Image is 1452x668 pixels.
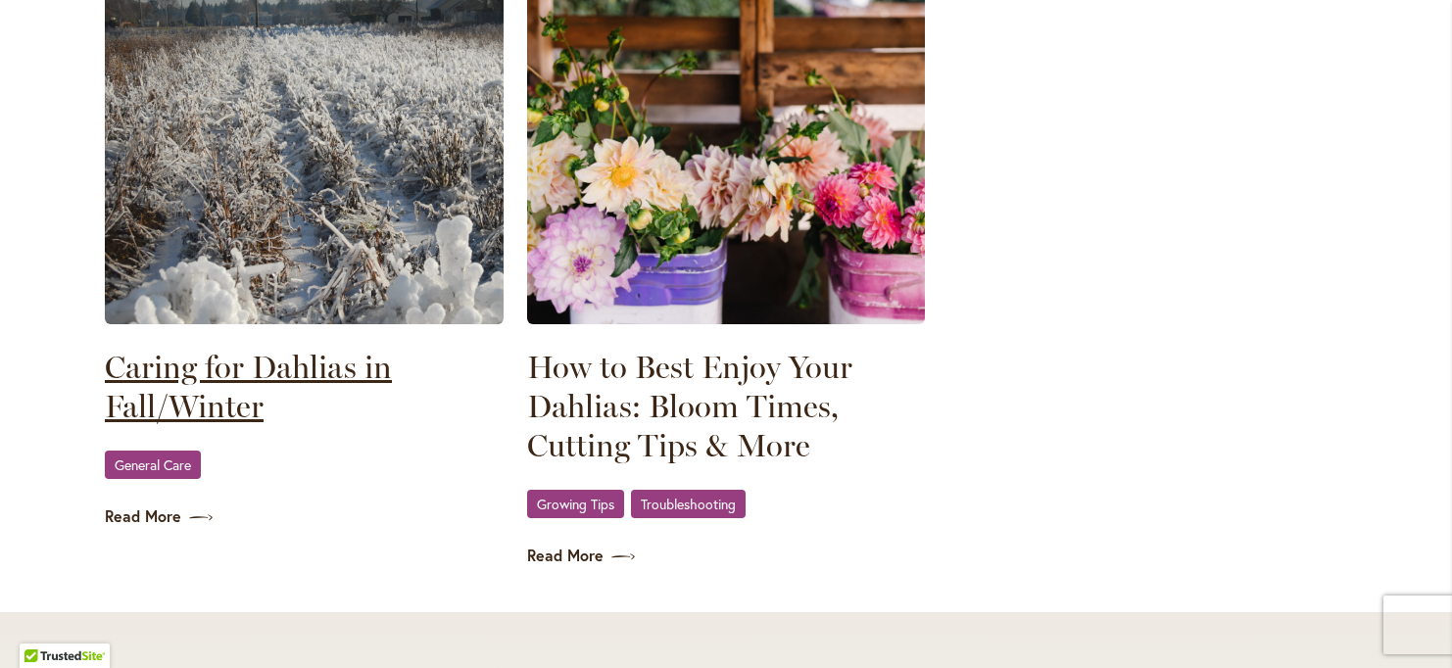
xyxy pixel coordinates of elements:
a: General Care [105,451,201,479]
a: Read More [527,545,926,567]
span: General Care [115,458,191,471]
a: How to Best Enjoy Your Dahlias: Bloom Times, Cutting Tips & More [527,348,926,465]
a: Caring for Dahlias in Fall/Winter [105,348,504,426]
div: , [527,489,926,521]
span: Troubleshooting [641,498,736,510]
a: Read More [105,505,504,528]
span: Growing Tips [537,498,614,510]
a: Growing Tips [527,490,624,518]
a: Troubleshooting [631,490,746,518]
